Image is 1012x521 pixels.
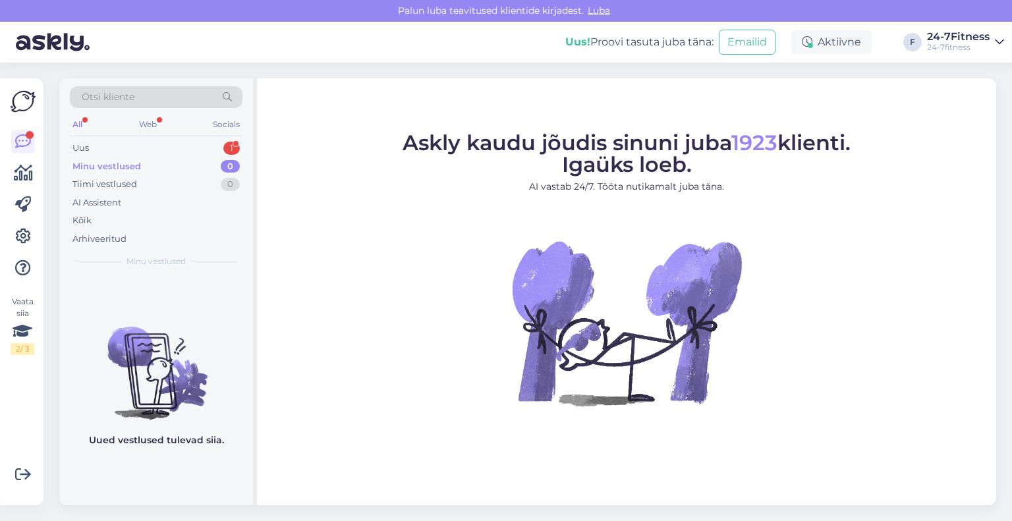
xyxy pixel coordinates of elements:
[403,130,851,177] span: Askly kaudu jõudis sinuni juba klienti. Igaüks loeb.
[70,116,85,133] div: All
[403,180,851,194] p: AI vastab 24/7. Tööta nutikamalt juba täna.
[126,256,186,267] span: Minu vestlused
[565,36,590,48] b: Uus!
[584,5,614,16] span: Luba
[11,296,34,355] div: Vaata siia
[565,34,714,50] div: Proovi tasuta juba täna:
[72,160,141,173] div: Minu vestlused
[89,433,224,447] p: Uued vestlused tulevad siia.
[927,32,1004,53] a: 24-7Fitness24-7fitness
[221,178,240,191] div: 0
[791,30,872,54] div: Aktiivne
[223,142,240,155] div: 1
[72,196,121,209] div: AI Assistent
[221,160,240,173] div: 0
[927,42,990,53] div: 24-7fitness
[719,30,775,55] button: Emailid
[927,32,990,42] div: 24-7Fitness
[11,343,34,355] div: 2 / 3
[59,303,253,422] img: No chats
[210,116,242,133] div: Socials
[731,130,777,155] span: 1923
[72,142,89,155] div: Uus
[508,204,745,441] img: No Chat active
[136,116,159,133] div: Web
[72,233,126,246] div: Arhiveeritud
[11,89,36,114] img: Askly Logo
[72,214,92,227] div: Kõik
[903,33,922,51] div: F
[82,90,134,104] span: Otsi kliente
[72,178,137,191] div: Tiimi vestlused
